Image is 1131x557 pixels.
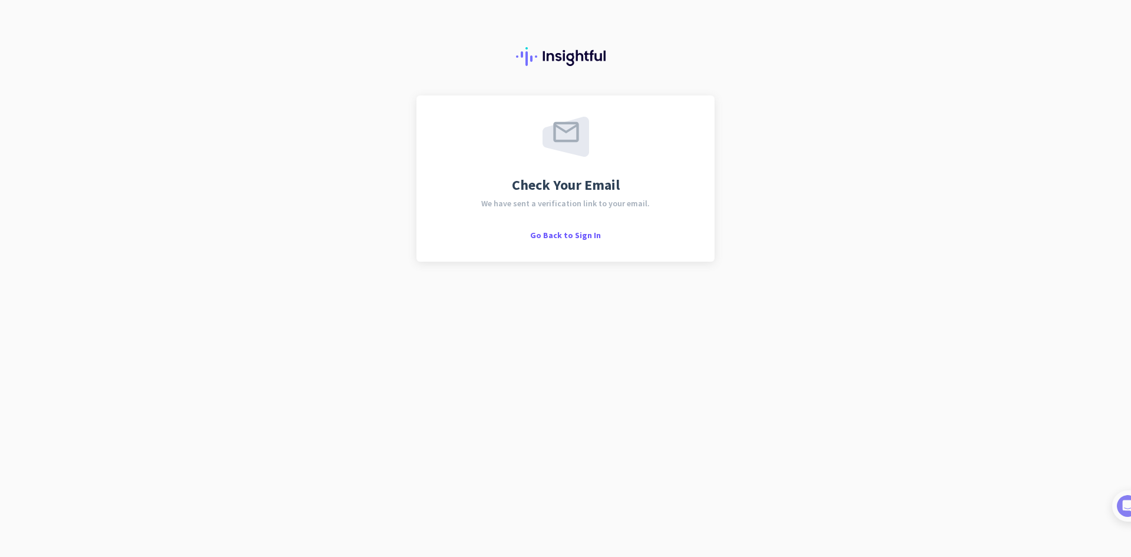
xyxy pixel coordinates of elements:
span: Check Your Email [512,178,620,192]
span: Go Back to Sign In [530,230,601,240]
img: Insightful [516,47,615,66]
img: email-sent [543,117,589,157]
span: We have sent a verification link to your email. [481,199,650,207]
